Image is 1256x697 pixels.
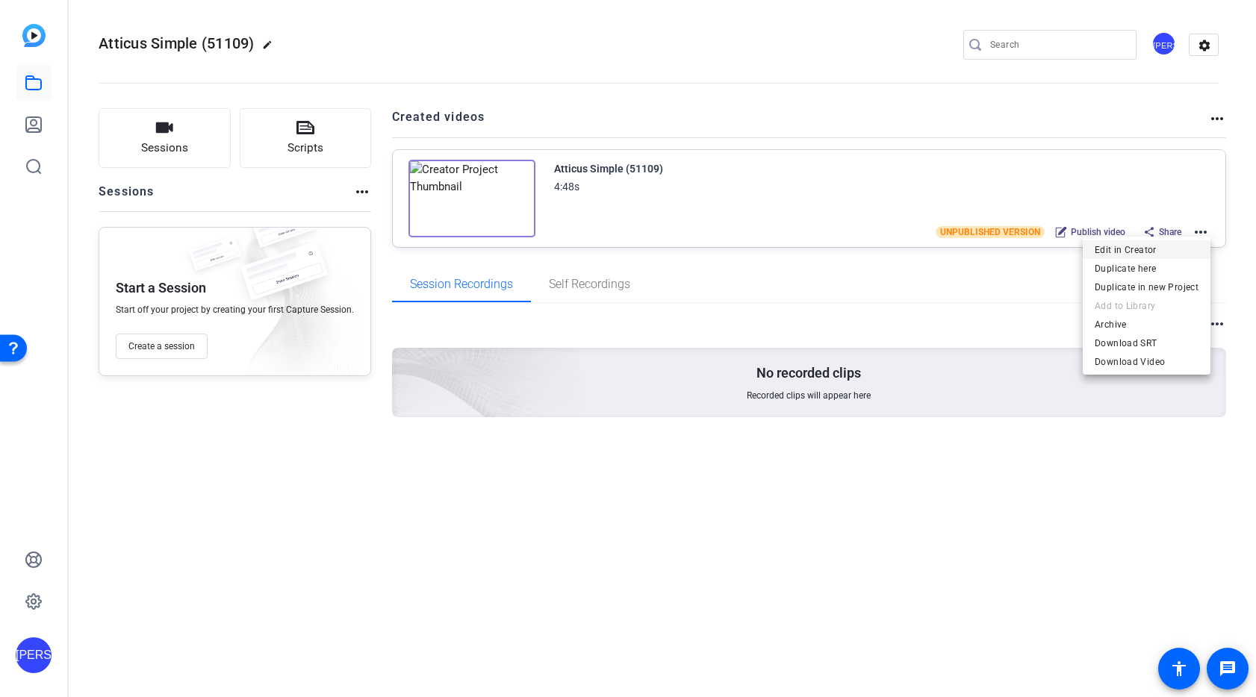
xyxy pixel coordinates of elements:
[1095,240,1199,258] span: Edit in Creator
[1095,334,1199,351] span: Download SRT
[1095,352,1199,370] span: Download Video
[1095,278,1199,296] span: Duplicate in new Project
[1095,315,1199,333] span: Archive
[1095,259,1199,277] span: Duplicate here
